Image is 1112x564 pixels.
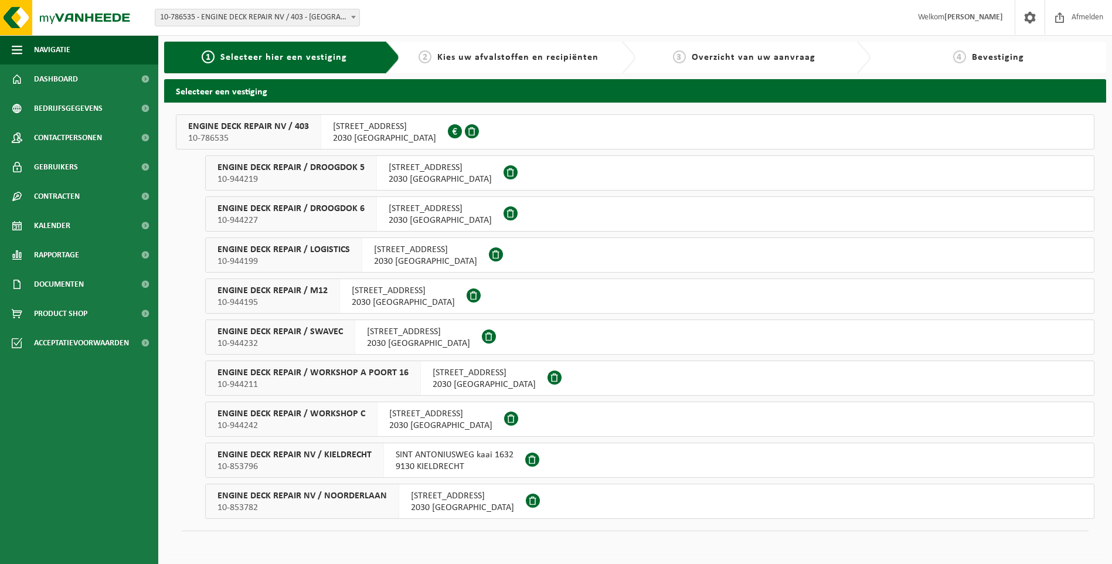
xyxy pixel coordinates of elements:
span: 10-786535 - ENGINE DECK REPAIR NV / 403 - ANTWERPEN [155,9,360,26]
span: 10-786535 [188,132,309,144]
span: [STREET_ADDRESS] [367,326,470,338]
span: ENGINE DECK REPAIR / LOGISTICS [217,244,350,256]
span: 2030 [GEOGRAPHIC_DATA] [352,297,455,308]
span: 2030 [GEOGRAPHIC_DATA] [367,338,470,349]
span: 3 [673,50,686,63]
span: ENGINE DECK REPAIR / WORKSHOP C [217,408,365,420]
span: 9130 KIELDRECHT [396,461,514,473]
span: 2 [419,50,431,63]
button: ENGINE DECK REPAIR / DROOGDOK 5 10-944219 [STREET_ADDRESS]2030 [GEOGRAPHIC_DATA] [205,155,1094,191]
strong: [PERSON_NAME] [944,13,1003,22]
span: 2030 [GEOGRAPHIC_DATA] [411,502,514,514]
span: [STREET_ADDRESS] [389,203,492,215]
span: [STREET_ADDRESS] [433,367,536,379]
span: 10-944199 [217,256,350,267]
span: 10-944195 [217,297,328,308]
span: Bevestiging [972,53,1024,62]
span: 2030 [GEOGRAPHIC_DATA] [333,132,436,144]
span: Acceptatievoorwaarden [34,328,129,358]
span: 10-944232 [217,338,343,349]
button: ENGINE DECK REPAIR / WORKSHOP C 10-944242 [STREET_ADDRESS]2030 [GEOGRAPHIC_DATA] [205,402,1094,437]
span: Kies uw afvalstoffen en recipiënten [437,53,598,62]
span: 1 [202,50,215,63]
span: 10-786535 - ENGINE DECK REPAIR NV / 403 - ANTWERPEN [155,9,359,26]
span: Selecteer hier een vestiging [220,53,347,62]
span: 10-944242 [217,420,365,432]
button: ENGINE DECK REPAIR NV / NOORDERLAAN 10-853782 [STREET_ADDRESS]2030 [GEOGRAPHIC_DATA] [205,484,1094,519]
span: Dashboard [34,64,78,94]
button: ENGINE DECK REPAIR / LOGISTICS 10-944199 [STREET_ADDRESS]2030 [GEOGRAPHIC_DATA] [205,237,1094,273]
span: Contactpersonen [34,123,102,152]
button: ENGINE DECK REPAIR NV / 403 10-786535 [STREET_ADDRESS]2030 [GEOGRAPHIC_DATA] [176,114,1094,150]
span: [STREET_ADDRESS] [333,121,436,132]
span: 10-853782 [217,502,387,514]
span: 10-944227 [217,215,365,226]
span: [STREET_ADDRESS] [352,285,455,297]
span: ENGINE DECK REPAIR / M12 [217,285,328,297]
span: Documenten [34,270,84,299]
span: ENGINE DECK REPAIR NV / KIELDRECHT [217,449,372,461]
span: Gebruikers [34,152,78,182]
span: ENGINE DECK REPAIR / DROOGDOK 6 [217,203,365,215]
span: Rapportage [34,240,79,270]
span: 4 [953,50,966,63]
button: ENGINE DECK REPAIR / M12 10-944195 [STREET_ADDRESS]2030 [GEOGRAPHIC_DATA] [205,278,1094,314]
span: 2030 [GEOGRAPHIC_DATA] [389,174,492,185]
span: 10-944219 [217,174,365,185]
span: 2030 [GEOGRAPHIC_DATA] [389,215,492,226]
span: [STREET_ADDRESS] [389,408,492,420]
span: Contracten [34,182,80,211]
span: [STREET_ADDRESS] [411,490,514,502]
span: [STREET_ADDRESS] [374,244,477,256]
span: 10-853796 [217,461,372,473]
button: ENGINE DECK REPAIR / SWAVEC 10-944232 [STREET_ADDRESS]2030 [GEOGRAPHIC_DATA] [205,320,1094,355]
span: ENGINE DECK REPAIR / SWAVEC [217,326,343,338]
span: ENGINE DECK REPAIR NV / NOORDERLAAN [217,490,387,502]
span: Product Shop [34,299,87,328]
span: ENGINE DECK REPAIR / WORKSHOP A POORT 16 [217,367,409,379]
span: 2030 [GEOGRAPHIC_DATA] [433,379,536,390]
span: 2030 [GEOGRAPHIC_DATA] [389,420,492,432]
span: 10-944211 [217,379,409,390]
span: ENGINE DECK REPAIR NV / 403 [188,121,309,132]
span: SINT ANTONIUSWEG kaai 1632 [396,449,514,461]
span: 2030 [GEOGRAPHIC_DATA] [374,256,477,267]
span: Overzicht van uw aanvraag [692,53,815,62]
button: ENGINE DECK REPAIR NV / KIELDRECHT 10-853796 SINT ANTONIUSWEG kaai 16329130 KIELDRECHT [205,443,1094,478]
span: Bedrijfsgegevens [34,94,103,123]
span: [STREET_ADDRESS] [389,162,492,174]
button: ENGINE DECK REPAIR / DROOGDOK 6 10-944227 [STREET_ADDRESS]2030 [GEOGRAPHIC_DATA] [205,196,1094,232]
span: Kalender [34,211,70,240]
h2: Selecteer een vestiging [164,79,1106,102]
button: ENGINE DECK REPAIR / WORKSHOP A POORT 16 10-944211 [STREET_ADDRESS]2030 [GEOGRAPHIC_DATA] [205,361,1094,396]
span: ENGINE DECK REPAIR / DROOGDOK 5 [217,162,365,174]
span: Navigatie [34,35,70,64]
